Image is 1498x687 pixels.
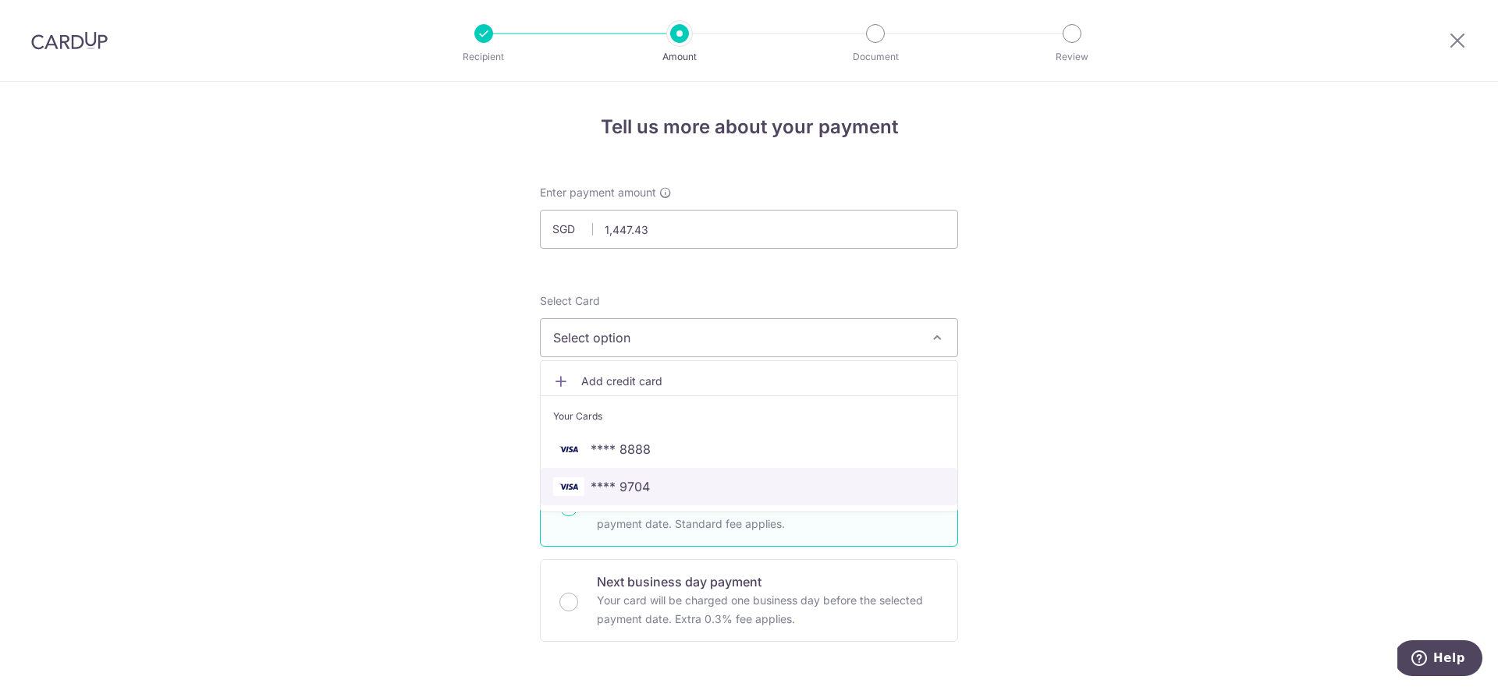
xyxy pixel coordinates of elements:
input: 0.00 [540,210,958,249]
button: Select option [540,318,958,357]
span: Add credit card [581,374,945,389]
a: Add credit card [541,367,957,395]
p: Review [1014,49,1130,65]
p: Next business day payment [597,572,939,591]
span: Enter payment amount [540,185,656,200]
img: VISA [553,440,584,459]
p: Your card will be charged one business day before the selected payment date. Extra 0.3% fee applies. [597,591,939,629]
span: SGD [552,221,593,237]
span: Your Cards [553,409,602,424]
iframe: Opens a widget where you can find more information [1397,640,1482,679]
p: Amount [622,49,737,65]
img: VISA [553,477,584,496]
ul: Select option [540,360,958,512]
p: Recipient [426,49,541,65]
img: CardUp [31,31,108,50]
span: translation missing: en.payables.payment_networks.credit_card.summary.labels.select_card [540,294,600,307]
p: Your card will be charged three business days before the selected payment date. Standard fee appl... [597,496,939,533]
span: Select option [553,328,917,347]
p: Document [818,49,933,65]
h4: Tell us more about your payment [540,113,958,141]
